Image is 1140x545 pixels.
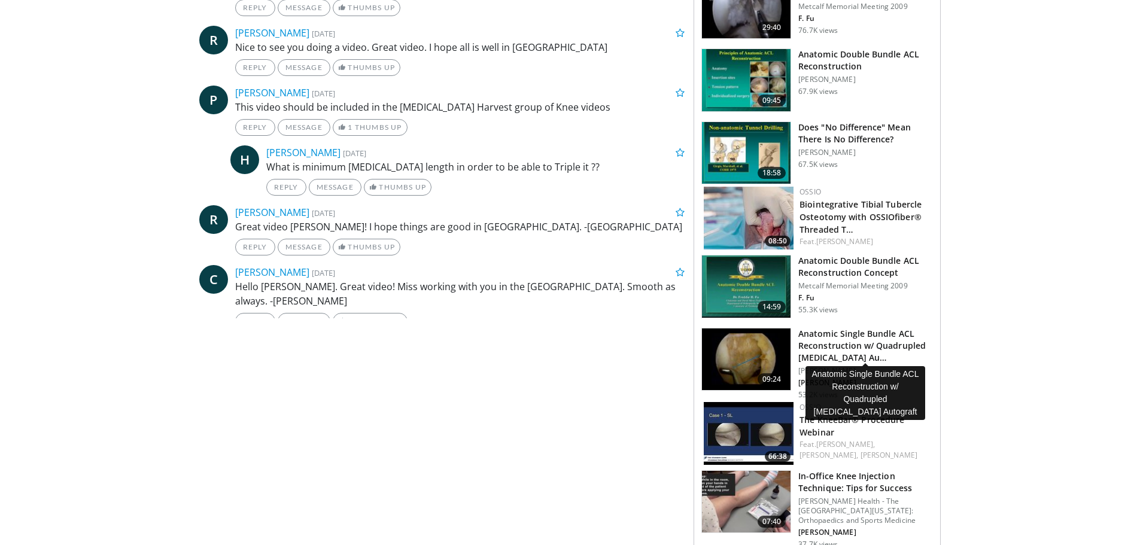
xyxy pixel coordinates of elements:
a: OSSIO [799,402,821,412]
a: OSSIO [799,187,821,197]
a: 08:50 [704,187,794,249]
p: Nice to see you doing a video. Great video. I hope all is well in [GEOGRAPHIC_DATA] [235,40,685,54]
p: What is minimum [MEDICAL_DATA] length in order to be able to Triple it ?? [266,160,685,174]
div: Feat. [799,236,931,247]
a: Reply [235,119,275,136]
img: 651081_3.png.150x105_q85_crop-smart_upscale.jpg [702,255,791,318]
a: Message [309,179,361,196]
span: 18:58 [758,167,786,179]
small: [DATE] [312,208,335,218]
p: [PERSON_NAME] [798,378,933,388]
h3: Does "No Difference" Mean There Is No Difference? [798,121,933,145]
a: [PERSON_NAME] [861,450,917,460]
a: [PERSON_NAME] [235,86,309,99]
a: 1 Thumbs Up [333,313,408,330]
a: Reply [235,239,275,255]
a: [PERSON_NAME] [235,26,309,39]
div: Feat. [799,439,931,461]
p: 53.2K views [798,390,838,400]
h3: Anatomic Double Bundle ACL Reconstruction Concept [798,255,933,279]
p: Metcalf Memorial Meeting 2009 [798,281,933,291]
p: [PERSON_NAME] Health - The [GEOGRAPHIC_DATA][US_STATE]: Orthopaedics and Sports Medicine [798,497,933,525]
span: 07:40 [758,516,786,528]
a: [PERSON_NAME] [266,146,341,159]
p: 67.9K views [798,87,838,96]
a: Reply [266,179,306,196]
a: Thumbs Up [364,179,431,196]
p: Metcalf Memorial Meeting 2009 [798,2,933,11]
a: 09:45 Anatomic Double Bundle ACL Reconstruction [PERSON_NAME] 67.9K views [701,48,933,112]
p: 67.5K views [798,160,838,169]
p: Hello [PERSON_NAME]. Great video! Miss working with you in the [GEOGRAPHIC_DATA]. Smooth as alway... [235,279,685,308]
a: 1 Thumbs Up [333,119,408,136]
span: 09:24 [758,373,786,385]
a: Thumbs Up [333,59,400,76]
a: C [199,265,228,294]
img: fc62288f-2adf-48f5-a98b-740dd39a21f3.150x105_q85_crop-smart_upscale.jpg [704,402,794,465]
span: 29:40 [758,22,786,34]
span: 1 [348,123,352,132]
h3: Anatomic Single Bundle ACL Reconstruction w/ Quadrupled [MEDICAL_DATA] Au… [798,328,933,364]
small: [DATE] [312,28,335,39]
p: F. Fu [798,293,933,303]
a: Thumbs Up [333,239,400,255]
img: 9b54ede4-9724-435c-a780-8950048db540.150x105_q85_crop-smart_upscale.jpg [702,471,791,533]
a: 09:24 Anatomic Single Bundle ACL Reconstruction w/ Quadrupled [MEDICAL_DATA] Au… [PERSON_NAME] [P... [701,328,933,400]
a: Message [278,313,330,330]
span: 14:59 [758,301,786,313]
a: [PERSON_NAME], [816,439,875,449]
small: [DATE] [312,267,335,278]
p: [PERSON_NAME] [798,528,933,537]
a: The KneeBar® Procedure Webinar [799,414,904,438]
a: Message [278,119,330,136]
a: [PERSON_NAME] [235,206,309,219]
a: [PERSON_NAME] [816,236,873,246]
a: P [199,86,228,114]
p: 55.3K views [798,305,838,315]
a: Message [278,59,330,76]
p: [PERSON_NAME] [798,148,933,157]
p: [PERSON_NAME] [798,366,933,376]
a: [PERSON_NAME] [235,266,309,279]
p: [PERSON_NAME] [798,75,933,84]
small: [DATE] [343,148,366,159]
img: 242096_0001_1.png.150x105_q85_crop-smart_upscale.jpg [702,328,791,391]
p: Great video [PERSON_NAME]! I hope things are good in [GEOGRAPHIC_DATA]. -[GEOGRAPHIC_DATA] [235,220,685,234]
span: 09:45 [758,95,786,106]
a: [PERSON_NAME], [799,450,858,460]
a: Reply [235,59,275,76]
p: 76.7K views [798,26,838,35]
span: 1 [348,316,352,325]
img: Fu_No_Difference_1.png.150x105_q85_crop-smart_upscale.jpg [702,122,791,184]
p: F. Fu [798,14,933,23]
img: 38685_0000_3.png.150x105_q85_crop-smart_upscale.jpg [702,49,791,111]
div: Anatomic Single Bundle ACL Reconstruction w/ Quadrupled [MEDICAL_DATA] Autograft [805,366,925,420]
a: R [199,205,228,234]
img: 14934b67-7d06-479f-8b24-1e3c477188f5.150x105_q85_crop-smart_upscale.jpg [704,187,794,249]
small: [DATE] [312,88,335,99]
a: Reply [235,313,275,330]
p: This video should be included in the [MEDICAL_DATA] Harvest group of Knee videos [235,100,685,114]
a: R [199,26,228,54]
a: H [230,145,259,174]
a: 18:58 Does "No Difference" Mean There Is No Difference? [PERSON_NAME] 67.5K views [701,121,933,185]
a: Message [278,239,330,255]
span: 66:38 [765,451,791,462]
a: 66:38 [704,402,794,465]
h3: In-Office Knee Injection Technique: Tips for Success [798,470,933,494]
a: Biointegrative Tibial Tubercle Osteotomy with OSSIOfiber® Threaded T… [799,199,922,235]
a: 14:59 Anatomic Double Bundle ACL Reconstruction Concept Metcalf Memorial Meeting 2009 F. Fu 55.3K... [701,255,933,318]
span: 08:50 [765,236,791,246]
h3: Anatomic Double Bundle ACL Reconstruction [798,48,933,72]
